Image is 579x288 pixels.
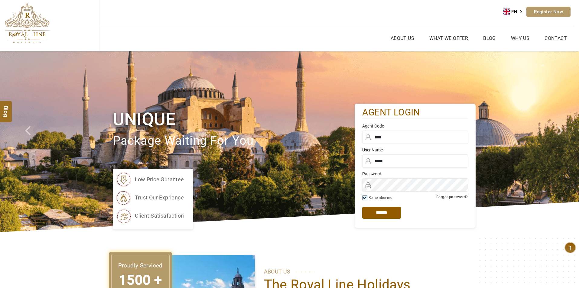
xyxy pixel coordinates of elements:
label: Remember me [369,196,392,200]
a: Check next prev [17,51,46,232]
label: User Name [362,147,468,153]
p: package waiting for you [113,131,355,151]
h1: Unique [113,108,355,131]
a: EN [503,7,526,16]
a: Why Us [509,34,531,43]
p: ABOUT US [264,267,467,276]
a: What we Offer [428,34,470,43]
li: trust our exprience [116,190,184,205]
a: Check next image [550,51,579,232]
a: Blog [482,34,497,43]
li: client satisafaction [116,208,184,223]
label: Agent Code [362,123,468,129]
h2: agent login [362,107,468,118]
li: low price gurantee [116,172,184,187]
span: Blog [2,105,10,111]
aside: Language selected: English [503,7,526,16]
a: Register Now [526,7,571,17]
a: About Us [389,34,416,43]
a: Contact [543,34,568,43]
span: ............ [295,266,315,275]
a: Forgot password? [436,195,468,199]
img: The Royal Line Holidays [5,3,50,44]
div: Language [503,7,526,16]
label: Password [362,171,468,177]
